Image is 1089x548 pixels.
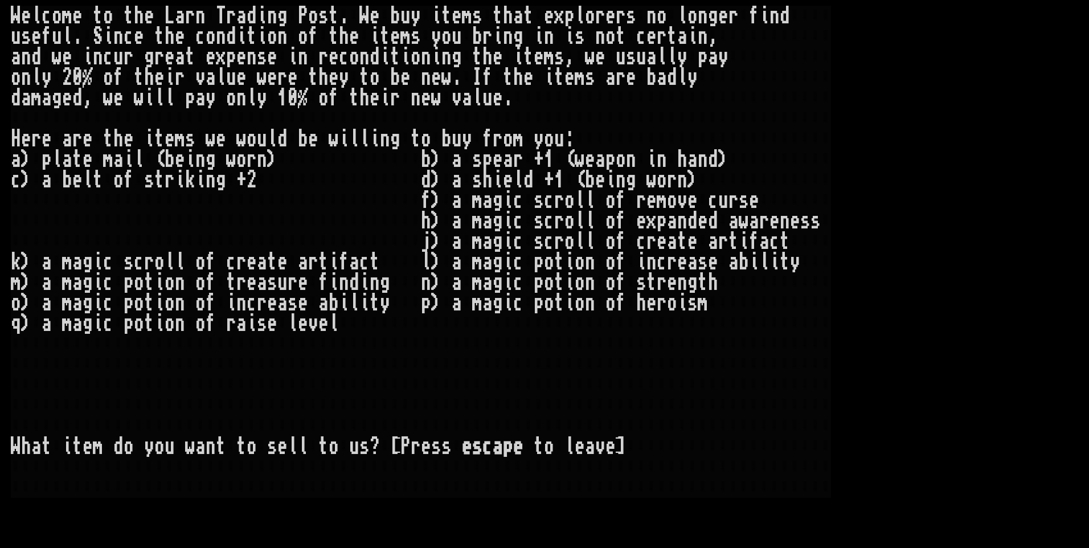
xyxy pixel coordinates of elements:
div: w [585,47,595,67]
div: y [411,6,421,26]
div: T [216,6,226,26]
div: 0 [72,67,83,88]
div: e [421,88,431,108]
div: p [185,88,195,108]
div: % [83,67,93,88]
div: h [165,26,175,47]
div: v [452,88,462,108]
div: t [493,6,503,26]
div: y [339,67,349,88]
div: t [329,6,339,26]
div: e [646,26,657,47]
div: e [236,47,247,67]
div: d [11,88,21,108]
div: t [616,26,626,47]
div: i [544,67,554,88]
div: u [226,67,236,88]
div: a [513,6,523,26]
div: t [359,67,370,88]
div: t [667,26,677,47]
div: i [144,129,154,149]
div: w [236,129,247,149]
div: o [318,88,329,108]
div: u [400,6,411,26]
div: e [165,129,175,149]
div: e [124,129,134,149]
div: b [646,67,657,88]
div: d [667,67,677,88]
div: u [452,26,462,47]
div: l [31,67,42,88]
div: t [554,67,564,88]
div: i [534,26,544,47]
div: t [390,47,400,67]
div: s [318,6,329,26]
div: u [52,26,62,47]
div: e [72,6,83,26]
div: s [185,129,195,149]
div: h [513,67,523,88]
div: , [83,88,93,108]
div: a [657,67,667,88]
div: r [657,26,667,47]
div: s [554,47,564,67]
div: i [83,47,93,67]
div: r [72,129,83,149]
div: c [103,47,113,67]
div: . [503,88,513,108]
div: w [257,67,267,88]
div: t [503,67,513,88]
div: e [452,6,462,26]
div: f [113,67,124,88]
div: a [236,6,247,26]
div: e [605,6,616,26]
div: i [236,26,247,47]
div: s [411,26,421,47]
div: n [93,47,103,67]
div: x [216,47,226,67]
div: u [113,47,124,67]
div: g [144,47,154,67]
div: d [277,129,288,149]
div: n [359,47,370,67]
div: e [83,129,93,149]
div: h [318,67,329,88]
div: l [267,129,277,149]
div: y [206,88,216,108]
div: r [31,129,42,149]
div: e [308,129,318,149]
div: e [154,67,165,88]
div: e [175,26,185,47]
div: m [575,67,585,88]
div: o [657,6,667,26]
div: l [677,67,687,88]
div: o [11,67,21,88]
div: s [472,6,482,26]
div: n [411,88,421,108]
div: o [298,26,308,47]
div: u [257,129,267,149]
div: i [431,6,441,26]
div: % [298,88,308,108]
div: e [21,6,31,26]
div: l [154,88,165,108]
div: n [216,26,226,47]
div: e [329,67,339,88]
div: o [308,6,318,26]
div: n [698,26,708,47]
div: n [441,47,452,67]
div: l [472,88,482,108]
div: e [431,67,441,88]
div: e [31,26,42,47]
div: d [780,6,790,26]
div: s [626,47,636,67]
div: n [21,67,31,88]
div: o [52,6,62,26]
div: 0 [288,88,298,108]
div: H [11,129,21,149]
div: w [103,88,113,108]
div: a [708,47,718,67]
div: 2 [62,67,72,88]
div: W [359,6,370,26]
div: , [564,47,575,67]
